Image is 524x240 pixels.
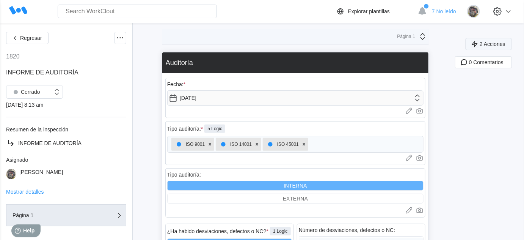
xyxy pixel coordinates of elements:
[480,41,505,47] span: 2 Acciones
[348,8,390,14] div: Explorar plantillas
[283,196,308,202] div: EXTERNA
[204,125,225,133] div: 5 Logic
[336,7,414,16] a: Explorar plantillas
[167,126,203,132] div: Tipo auditoría:
[270,227,291,235] div: 1 Logic
[20,35,42,41] span: Regresar
[396,34,415,39] div: Página 1
[18,140,82,146] span: INFORME DE AUDITORÍA
[19,169,63,179] div: [PERSON_NAME]
[467,5,480,18] img: 2f847459-28ef-4a61-85e4-954d408df519.jpg
[6,189,44,194] button: Mostrar detalles
[58,5,217,18] input: Search WorkClout
[167,228,268,234] div: ¿Ha habido desviaciones, defectos o NC?
[6,126,126,133] div: Resumen de la inspección
[6,102,126,108] div: [DATE] 8:13 am
[6,69,78,76] span: INFORME DE AUDITORÍA
[166,59,193,67] div: Auditoría
[6,53,20,60] div: 1820
[167,172,201,178] div: Tipo auditoría:
[469,60,504,65] span: 0 Comentarios
[167,81,185,87] div: Fecha:
[10,87,40,97] div: Cerrado
[6,169,16,179] img: 2f847459-28ef-4a61-85e4-954d408df519.jpg
[6,32,49,44] button: Regresar
[466,38,512,50] button: 2 Acciones
[432,8,456,14] span: 7 No leído
[13,213,88,218] div: Página 1
[167,90,424,106] input: Seleccionar fecha
[455,56,512,68] button: 0 Comentarios
[6,204,126,226] button: Página 1
[284,183,307,189] div: INTERNA
[299,227,395,233] div: Número de desviaciones, defectos o NC:
[6,157,126,163] div: Asignado
[6,139,126,148] a: INFORME DE AUDITORÍA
